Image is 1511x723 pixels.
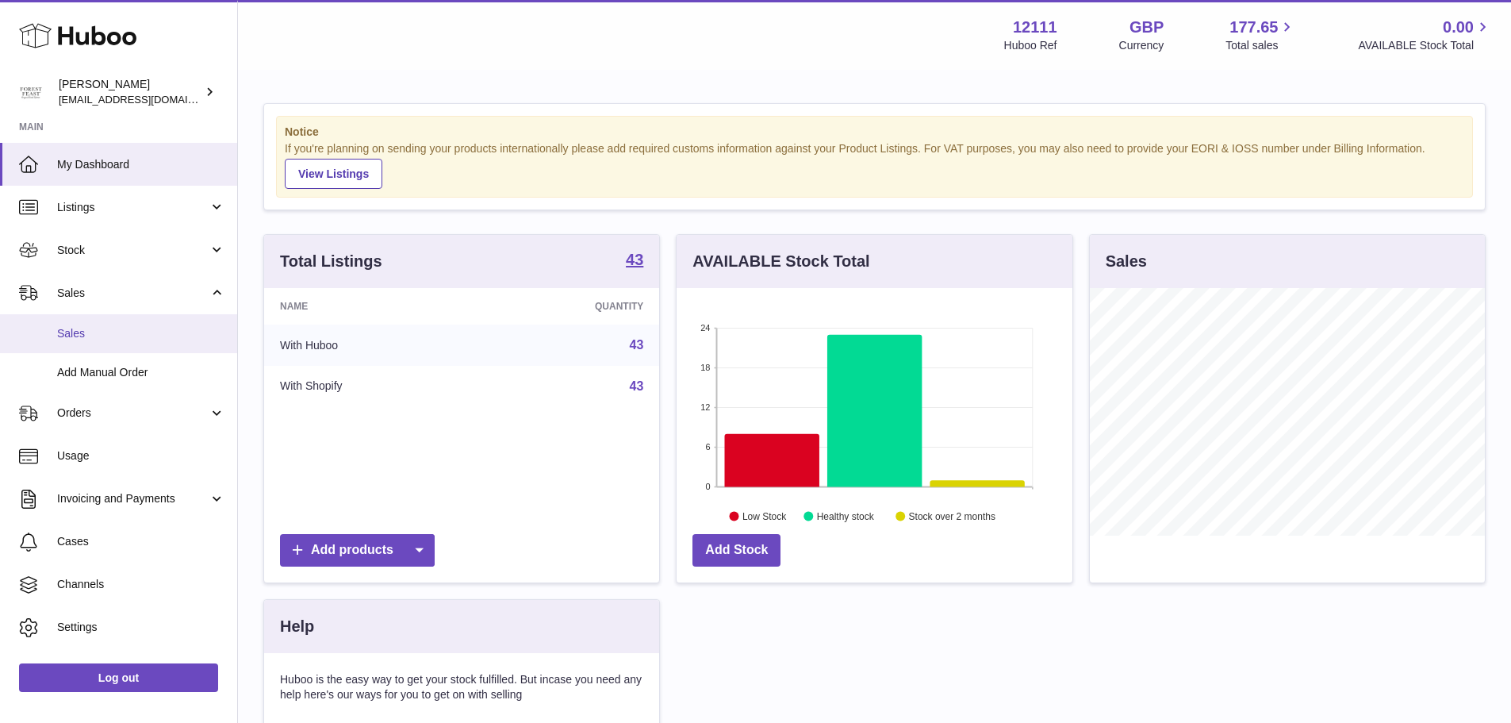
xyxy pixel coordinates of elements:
span: Stock [57,243,209,258]
span: Total sales [1225,38,1296,53]
div: If you're planning on sending your products internationally please add required customs informati... [285,141,1464,189]
p: Huboo is the easy way to get your stock fulfilled. But incase you need any help here's our ways f... [280,672,643,702]
span: Orders [57,406,209,421]
a: Add Stock [692,534,780,567]
div: Currency [1119,38,1164,53]
span: My Dashboard [57,157,225,172]
span: Add Manual Order [57,365,225,380]
text: Stock over 2 months [909,510,995,521]
span: Listings [57,200,209,215]
div: Huboo Ref [1004,38,1057,53]
a: View Listings [285,159,382,189]
text: 12 [701,402,711,412]
text: Low Stock [742,510,787,521]
span: Usage [57,448,225,463]
a: 43 [626,252,643,271]
span: [EMAIL_ADDRESS][DOMAIN_NAME] [59,93,233,106]
span: 177.65 [1229,17,1278,38]
div: [PERSON_NAME] [59,77,201,107]
span: Cases [57,534,225,549]
strong: 43 [626,252,643,267]
img: internalAdmin-12111@internal.huboo.com [19,80,43,104]
text: Healthy stock [817,510,875,521]
span: Sales [57,326,225,341]
span: Channels [57,577,225,592]
strong: Notice [285,125,1464,140]
h3: Total Listings [280,251,382,272]
span: Settings [57,620,225,635]
h3: AVAILABLE Stock Total [692,251,869,272]
a: 177.65 Total sales [1225,17,1296,53]
h3: Sales [1106,251,1147,272]
span: Sales [57,286,209,301]
text: 24 [701,323,711,333]
a: 43 [630,379,644,393]
a: Add products [280,534,435,567]
strong: 12111 [1013,17,1057,38]
th: Name [264,288,477,325]
span: 0.00 [1443,17,1474,38]
a: Log out [19,663,218,692]
th: Quantity [477,288,660,325]
text: 18 [701,363,711,372]
h3: Help [280,616,314,637]
strong: GBP [1129,17,1164,38]
span: Invoicing and Payments [57,491,209,506]
td: With Huboo [264,325,477,366]
td: With Shopify [264,366,477,407]
a: 0.00 AVAILABLE Stock Total [1358,17,1492,53]
a: 43 [630,338,644,352]
text: 6 [706,442,711,452]
text: 0 [706,482,711,491]
span: AVAILABLE Stock Total [1358,38,1492,53]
